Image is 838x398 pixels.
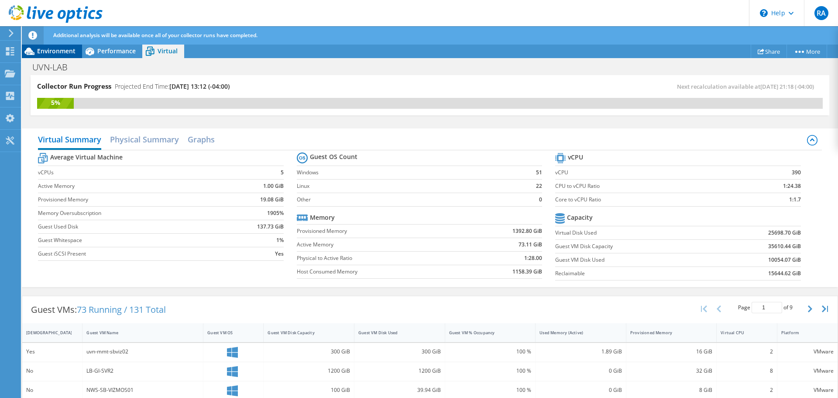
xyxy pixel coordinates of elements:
[263,182,284,190] b: 1.00 GiB
[752,302,782,313] input: jump to page
[86,330,189,336] div: Guest VM Name
[26,347,78,356] div: Yes
[38,222,225,231] label: Guest Used Disk
[297,195,520,204] label: Other
[555,269,716,278] label: Reclaimable
[677,83,818,90] span: Next recalculation available at
[790,304,793,311] span: 9
[37,98,74,107] div: 5%
[568,153,583,162] b: vCPU
[539,385,622,395] div: 0 GiB
[751,45,787,58] a: Share
[630,330,702,336] div: Provisioned Memory
[310,213,335,222] b: Memory
[86,366,199,376] div: LB-GI-SVR2
[97,47,136,55] span: Performance
[38,182,225,190] label: Active Memory
[77,304,166,315] span: 73 Running / 131 Total
[721,347,773,356] div: 2
[297,182,520,190] label: Linux
[449,347,532,356] div: 100 %
[789,195,801,204] b: 1:1.7
[358,330,430,336] div: Guest VM Disk Used
[524,254,542,263] b: 1:28.00
[28,62,81,72] h1: UVN-LAB
[539,347,622,356] div: 1.89 GiB
[26,330,68,336] div: [DEMOGRAPHIC_DATA]
[38,131,101,150] h2: Virtual Summary
[555,182,736,190] label: CPU to vCPU Ratio
[567,213,593,222] b: Capacity
[275,249,284,258] b: Yes
[721,330,762,336] div: Virtual CPU
[267,209,284,218] b: 1905%
[630,347,713,356] div: 16 GiB
[22,296,175,323] div: Guest VMs:
[297,267,465,276] label: Host Consumed Memory
[268,366,350,376] div: 1200 GiB
[760,9,768,17] svg: \n
[786,45,827,58] a: More
[276,236,284,245] b: 1%
[768,242,801,251] b: 35610.44 GiB
[539,330,611,336] div: Used Memory (Active)
[738,302,793,313] span: Page of
[539,366,622,376] div: 0 GiB
[358,366,441,376] div: 1200 GiB
[297,240,465,249] label: Active Memory
[555,228,716,237] label: Virtual Disk Used
[260,195,284,204] b: 19.08 GiB
[53,31,258,39] span: Additional analysis will be available once all of your collector runs have completed.
[449,330,521,336] div: Guest VM % Occupancy
[38,195,225,204] label: Provisioned Memory
[536,168,542,177] b: 51
[555,242,716,251] label: Guest VM Disk Capacity
[768,269,801,278] b: 15644.62 GiB
[781,366,834,376] div: VMware
[158,47,178,55] span: Virtual
[358,385,441,395] div: 39.94 GiB
[536,182,542,190] b: 22
[721,385,773,395] div: 2
[26,366,78,376] div: No
[512,227,542,235] b: 1392.80 GiB
[26,385,78,395] div: No
[519,240,542,249] b: 73.11 GiB
[781,385,834,395] div: VMware
[721,366,773,376] div: 8
[188,131,215,148] h2: Graphs
[449,385,532,395] div: 100 %
[760,83,814,90] span: [DATE] 21:18 (-04:00)
[38,236,225,245] label: Guest Whitespace
[781,330,823,336] div: Platform
[207,330,249,336] div: Guest VM OS
[792,168,801,177] b: 390
[268,330,340,336] div: Guest VM Disk Capacity
[38,209,225,218] label: Memory Oversubscription
[110,131,179,148] h2: Physical Summary
[297,254,465,263] label: Physical to Active Ratio
[50,153,123,162] b: Average Virtual Machine
[281,168,284,177] b: 5
[268,347,350,356] div: 300 GiB
[297,227,465,235] label: Provisioned Memory
[630,385,713,395] div: 8 GiB
[297,168,520,177] label: Windows
[38,249,225,258] label: Guest iSCSI Present
[814,6,828,20] span: RA
[115,82,230,91] h4: Projected End Time:
[630,366,713,376] div: 32 GiB
[449,366,532,376] div: 100 %
[38,168,225,177] label: vCPUs
[555,168,736,177] label: vCPU
[512,267,542,276] b: 1158.39 GiB
[257,222,284,231] b: 137.73 GiB
[169,82,230,90] span: [DATE] 13:12 (-04:00)
[86,347,199,356] div: uvn-mmt-sbviz02
[310,152,357,161] b: Guest OS Count
[37,47,76,55] span: Environment
[555,256,716,264] label: Guest VM Disk Used
[555,195,736,204] label: Core to vCPU Ratio
[781,347,834,356] div: VMware
[268,385,350,395] div: 100 GiB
